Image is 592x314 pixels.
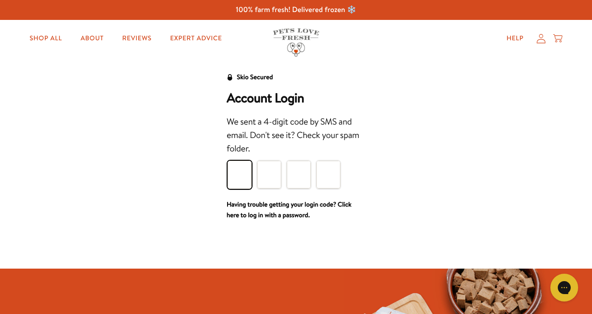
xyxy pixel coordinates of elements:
div: Skio Secured [237,72,273,83]
a: Reviews [115,29,159,48]
a: Expert Advice [163,29,229,48]
a: About [73,29,111,48]
a: Help [499,29,531,48]
iframe: Gorgias live chat messenger [546,270,583,305]
input: Please enter your pin code [287,161,311,188]
a: Skio Secured [227,72,273,90]
input: Please enter your pin code [316,161,340,188]
img: Pets Love Fresh [273,28,319,57]
h2: Account Login [227,90,365,106]
svg: Security [227,74,233,81]
span: We sent a 4-digit code by SMS and email. Don't see it? Check your spam folder. [227,116,359,155]
input: Please enter your pin code [257,161,281,188]
a: Shop All [22,29,69,48]
a: Having trouble getting your login code? Click here to log in with a password. [227,200,351,220]
input: Please enter your pin code [228,161,252,188]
